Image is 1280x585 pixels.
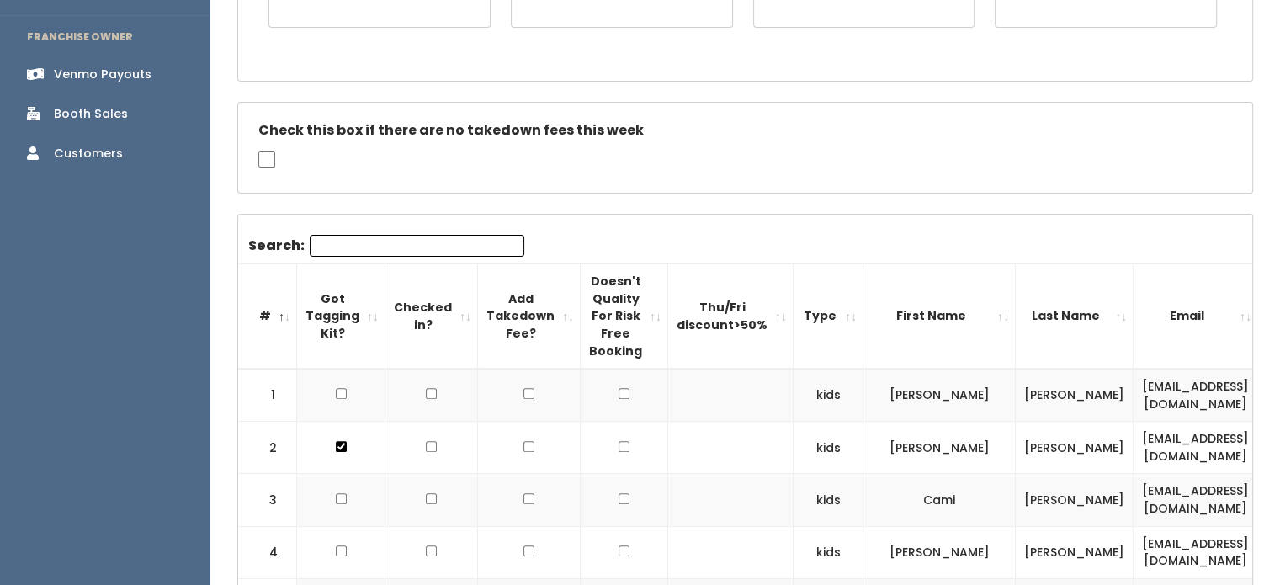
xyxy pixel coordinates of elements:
td: [EMAIL_ADDRESS][DOMAIN_NAME] [1134,369,1258,422]
td: [PERSON_NAME] [1016,369,1134,422]
td: kids [794,422,863,474]
td: [PERSON_NAME] [1016,474,1134,526]
td: [PERSON_NAME] [1016,422,1134,474]
th: Checked in?: activate to sort column ascending [385,264,478,369]
th: Add Takedown Fee?: activate to sort column ascending [478,264,581,369]
th: Email: activate to sort column ascending [1134,264,1258,369]
th: Got Tagging Kit?: activate to sort column ascending [297,264,385,369]
td: [PERSON_NAME] [863,526,1016,578]
td: 2 [238,422,297,474]
td: [EMAIL_ADDRESS][DOMAIN_NAME] [1134,526,1258,578]
td: 4 [238,526,297,578]
td: [PERSON_NAME] [863,369,1016,422]
th: Last Name: activate to sort column ascending [1016,264,1134,369]
div: Customers [54,145,123,162]
th: First Name: activate to sort column ascending [863,264,1016,369]
h5: Check this box if there are no takedown fees this week [258,123,1232,138]
td: kids [794,474,863,526]
th: Type: activate to sort column ascending [794,264,863,369]
input: Search: [310,235,524,257]
td: [EMAIL_ADDRESS][DOMAIN_NAME] [1134,474,1258,526]
div: Booth Sales [54,105,128,123]
td: [PERSON_NAME] [863,422,1016,474]
td: 3 [238,474,297,526]
td: [EMAIL_ADDRESS][DOMAIN_NAME] [1134,422,1258,474]
div: Venmo Payouts [54,66,151,83]
th: Thu/Fri discount&gt;50%: activate to sort column ascending [668,264,794,369]
td: Cami [863,474,1016,526]
td: 1 [238,369,297,422]
th: Doesn't Quality For Risk Free Booking : activate to sort column ascending [581,264,668,369]
label: Search: [248,235,524,257]
th: #: activate to sort column descending [238,264,297,369]
td: kids [794,369,863,422]
td: [PERSON_NAME] [1016,526,1134,578]
td: kids [794,526,863,578]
